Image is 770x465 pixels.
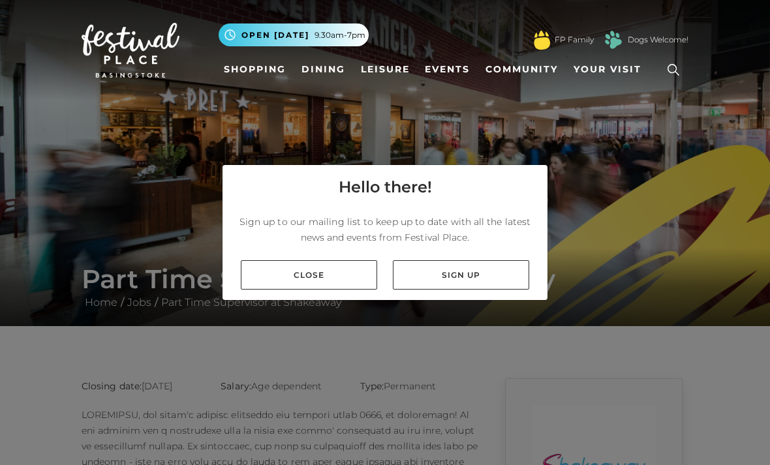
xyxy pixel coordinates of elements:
[315,29,365,41] span: 9.30am-7pm
[628,34,688,46] a: Dogs Welcome!
[219,57,291,82] a: Shopping
[574,63,641,76] span: Your Visit
[233,214,537,245] p: Sign up to our mailing list to keep up to date with all the latest news and events from Festival ...
[356,57,415,82] a: Leisure
[219,23,369,46] button: Open [DATE] 9.30am-7pm
[82,23,179,78] img: Festival Place Logo
[339,175,432,199] h4: Hello there!
[555,34,594,46] a: FP Family
[568,57,653,82] a: Your Visit
[480,57,563,82] a: Community
[241,260,377,290] a: Close
[420,57,475,82] a: Events
[241,29,309,41] span: Open [DATE]
[296,57,350,82] a: Dining
[393,260,529,290] a: Sign up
